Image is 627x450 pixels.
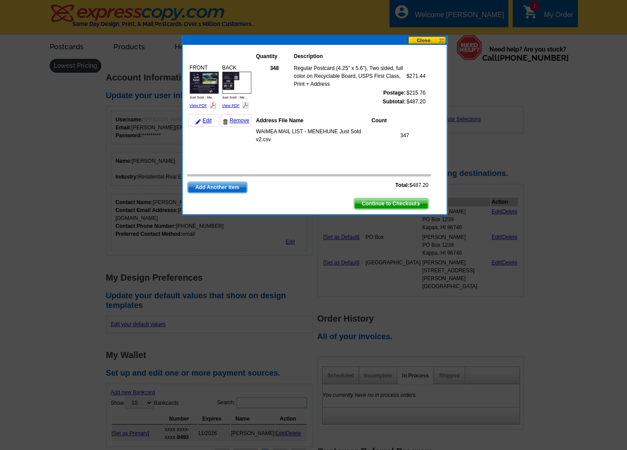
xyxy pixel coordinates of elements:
[293,64,406,88] td: Regular Postcard (4.25" x 5.6"), Two sided, full color on Recyclable Board, USPS First Class, Pri...
[354,198,429,209] a: Continue to Checkout
[242,102,249,108] img: pdf_logo.png
[395,181,428,189] span: $487.20
[383,90,406,96] strong: Postage:
[221,62,253,111] div: BACK
[222,95,248,99] span: Just Sold - Me...
[417,202,421,206] img: button-next-arrow-white.png
[222,103,240,108] a: View PDF
[188,182,247,193] span: Add Another Item
[188,62,220,111] div: FRONT
[195,119,201,124] img: pencil-icon.gif
[220,114,251,127] a: Remove
[190,103,207,108] a: View PDF
[383,99,406,105] strong: Subtotal:
[223,119,228,124] img: trashcan-icon.gif
[209,102,216,108] img: pdf_logo.png
[270,65,279,71] strong: 348
[395,182,409,188] strong: Total:
[371,116,409,125] th: Count
[376,127,410,144] td: 347
[406,97,426,106] td: $487.20
[256,52,293,61] th: Quantity
[406,64,426,88] td: $271.44
[188,114,219,127] a: Edit
[190,95,215,99] span: Just Sold - Me...
[406,88,426,97] td: $215.76
[354,198,428,209] span: Continue to Checkout
[222,72,251,94] img: small-thumb.jpg
[190,72,219,94] img: small-thumb.jpg
[256,127,376,144] td: WAIMEA MAIL LIST - MENEHUNE Just Sold v2.csv
[293,52,406,61] th: Description
[256,116,371,125] th: Address File Name
[187,182,247,193] a: Add Another Item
